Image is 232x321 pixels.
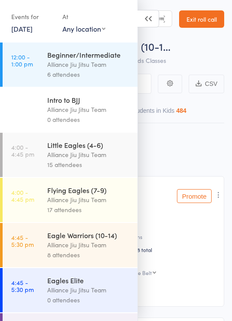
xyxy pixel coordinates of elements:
div: Beginner/Intermediate [47,50,130,59]
a: 4:45 -5:30 pmEagles EliteAlliance Jiu Jitsu Team0 attendees [3,268,137,312]
div: 17 attendees [47,205,130,215]
a: 12:00 -1:00 pmBeginner/IntermediateAlliance Jiu Jitsu Team6 attendees [3,43,137,87]
div: 0 attendees [47,295,130,305]
div: Little Eagles (4-6) [47,140,130,150]
a: 4:00 -4:45 pmLittle Eagles (4-6)Alliance Jiu Jitsu Team15 attendees [3,133,137,177]
div: Eagles Elite [47,275,130,285]
div: Intro to BJJ [47,95,130,105]
div: Alliance Jiu Jitsu Team [47,150,130,160]
button: Promote [177,189,212,203]
div: Alliance Jiu Jitsu Team [47,195,130,205]
span: Kids Classes [133,56,166,65]
div: Alliance Jiu Jitsu Team [47,240,130,250]
span: 8 total [137,246,152,253]
div: Flying Eagles (7-9) [47,185,130,195]
a: Exit roll call [179,10,224,28]
div: Alliance Jiu Jitsu Team [47,285,130,295]
button: Other students in Kids484 [115,103,186,123]
div: 8 attendees [47,250,130,260]
div: 6 attendees [47,69,130,79]
time: 4:00 - 4:45 pm [11,144,34,157]
div: Any location [62,24,105,33]
time: 12:00 - 12:45 pm [11,98,36,112]
a: 4:45 -5:30 pmEagle Warriors (10-14)Alliance Jiu Jitsu Team8 attendees [3,223,137,267]
div: Alliance Jiu Jitsu Team [47,105,130,115]
a: [DATE] [11,24,33,33]
div: 15 attendees [47,160,130,170]
a: 4:00 -4:45 pmFlying Eagles (7-9)Alliance Jiu Jitsu Team17 attendees [3,178,137,222]
div: Grey/White Belt [113,270,152,275]
div: 484 [176,107,186,114]
a: 12:00 -12:45 pmIntro to BJJAlliance Jiu Jitsu Team0 attendees [3,88,137,132]
time: 12:00 - 1:00 pm [11,53,33,67]
div: 0 attendees [47,115,130,124]
time: 4:45 - 5:30 pm [11,234,34,248]
div: Events for [11,10,54,24]
button: CSV [189,75,224,93]
time: 4:00 - 4:45 pm [11,189,34,203]
div: Eagle Warriors (10-14) [47,230,130,240]
time: 4:45 - 5:30 pm [11,279,34,293]
div: Alliance Jiu Jitsu Team [47,59,130,69]
div: At [62,10,105,24]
